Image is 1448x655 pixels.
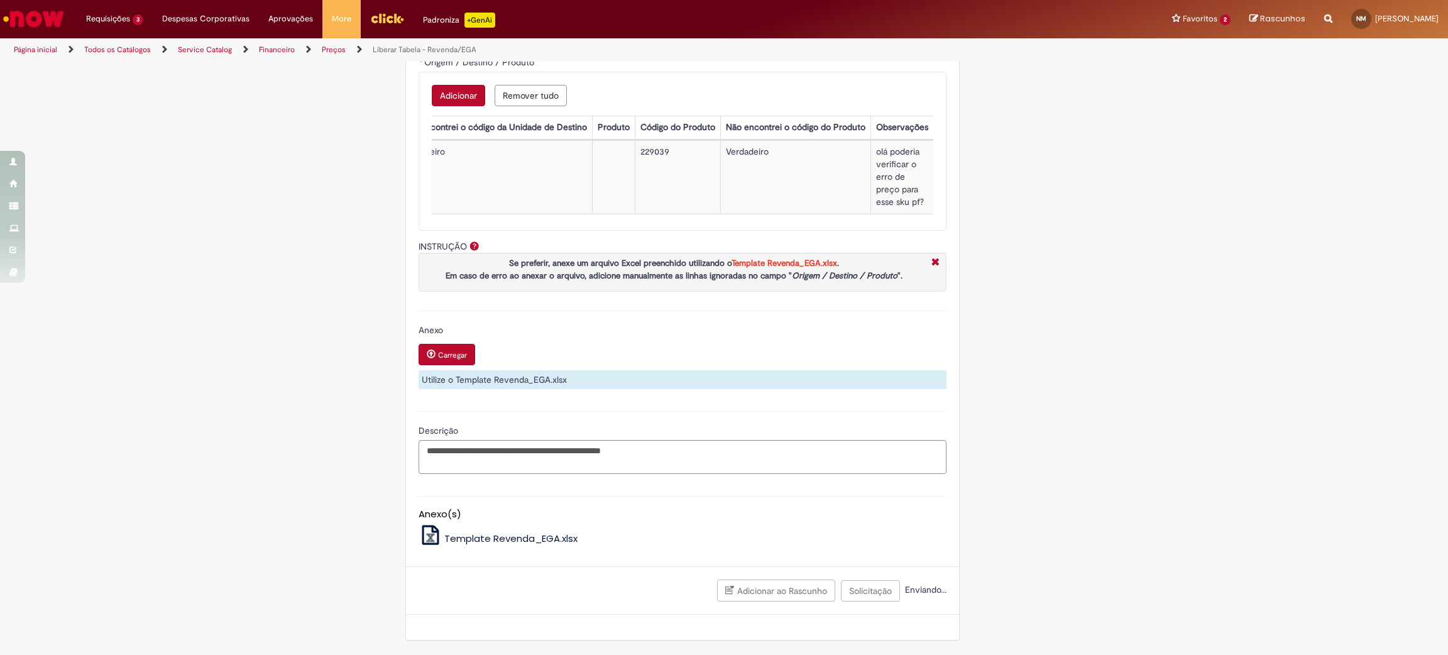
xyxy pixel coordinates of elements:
span: Origem / Destino / Produto [424,57,537,68]
a: Liberar Tabela - Revenda/EGA [373,45,476,55]
a: Financeiro [259,45,295,55]
td: olá poderia verificar o erro de preço para esse sku pf? [870,140,933,214]
img: ServiceNow [1,6,66,31]
button: Remove all rows for Origem / Destino / Produto [495,85,567,106]
span: Se preferir, anexe um arquivo Excel preenchido utilizando o . [509,258,839,268]
th: Produto [592,116,635,139]
textarea: Descrição [419,440,946,474]
ul: Trilhas de página [9,38,956,62]
h5: Anexo(s) [419,509,946,520]
td: Verdadeiro [720,140,870,214]
span: [PERSON_NAME] [1375,13,1439,24]
small: Carregar [438,350,467,360]
button: Carregar anexo de Anexo [419,344,475,365]
span: Anexo [419,324,446,336]
th: Não encontrei o código da Unidade de Destino [397,116,592,139]
span: More [332,13,351,25]
a: Service Catalog [178,45,232,55]
span: Aprovações [268,13,313,25]
span: Descrição [419,425,461,436]
th: Não encontrei o código do Produto [720,116,870,139]
a: Preços [322,45,346,55]
a: Template Revenda_EGA.xlsx [419,532,578,545]
span: 2 [1220,14,1231,25]
td: 229039 [635,140,720,214]
span: Em caso de erro ao anexar o arquivo, adicione manualmente as linhas ignoradas no campo " ". [446,270,902,281]
em: Origem / Destino / Produto [792,270,897,281]
span: Requisições [86,13,130,25]
span: Template Revenda_EGA.xlsx [444,532,578,545]
span: Despesas Corporativas [162,13,250,25]
th: Observações [870,116,933,139]
span: Rascunhos [1260,13,1305,25]
label: INSTRUÇÃO [419,241,467,252]
span: Obrigatório Preenchido [419,57,424,62]
img: click_logo_yellow_360x200.png [370,9,404,28]
div: Padroniza [423,13,495,28]
a: Rascunhos [1249,13,1305,25]
button: Add a row for Origem / Destino / Produto [432,85,485,106]
p: +GenAi [464,13,495,28]
span: Enviando... [902,584,946,595]
a: Todos os Catálogos [84,45,151,55]
td: Verdadeiro [397,140,592,214]
i: Fechar More information Por question_instrucao [928,256,943,270]
span: Template Revenda_EGA.xlsx [732,258,837,268]
span: Favoritos [1183,13,1217,25]
div: Utilize o Template Revenda_EGA.xlsx [419,370,946,389]
a: Página inicial [14,45,57,55]
span: NM [1356,14,1366,23]
span: 3 [133,14,143,25]
th: Código do Produto [635,116,720,139]
span: Ajuda para INSTRUÇÃO [467,241,482,251]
